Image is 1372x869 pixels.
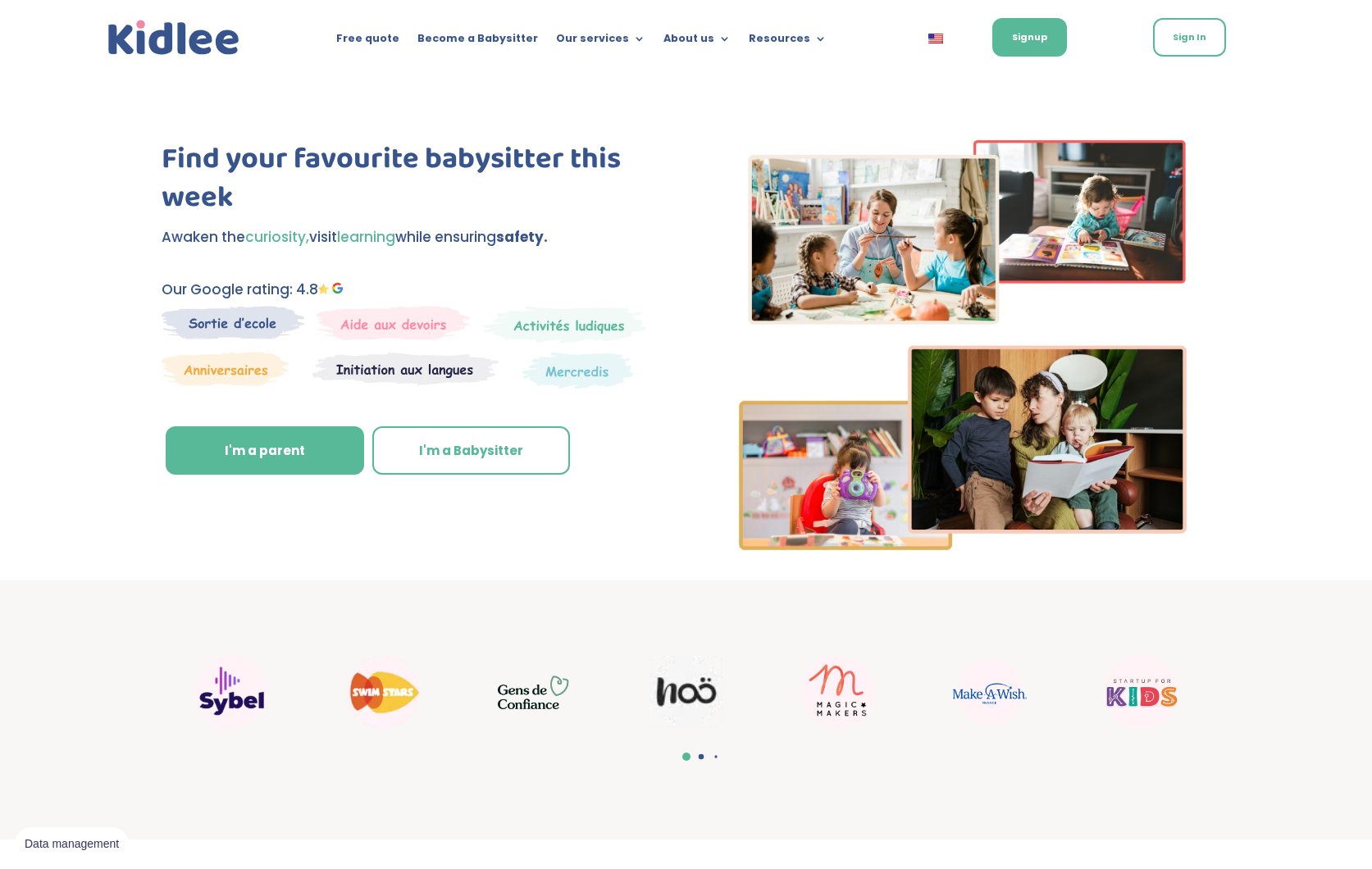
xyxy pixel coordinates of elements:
[496,227,548,247] strong: safety.
[313,647,453,737] div: 9 / 22
[194,655,268,729] img: Sybel
[162,306,305,339] img: School outing
[768,647,908,737] div: 12 / 22
[992,18,1067,57] a: Signup
[372,426,570,475] a: I'm a Babysitter
[162,352,289,386] img: Birthday
[104,16,244,60] a: Kidlee Logo
[650,656,723,729] img: Noo
[1153,18,1226,57] a: Sign In
[312,352,499,386] img: Thematic workshop
[162,647,301,737] div: 8 / 22
[498,675,572,709] img: GDC
[417,33,538,51] a: Become a Babysitter
[928,34,943,43] img: English
[346,655,420,729] img: Swim stars
[317,306,471,340] img: weekends
[483,306,645,344] img: Wednesday
[953,659,1027,725] img: Make a wish
[166,426,364,475] a: I'm a parent
[465,655,604,729] div: 10 / 22
[15,827,129,862] button: Data management
[245,227,309,247] span: curiosity,
[162,225,658,249] p: Awaken the visit while ensuring
[663,33,731,51] a: About us
[1105,655,1178,729] img: startup for kids
[714,755,717,758] span: Go to slide 3
[920,651,1060,733] div: 13 / 22
[682,753,691,761] span: Go to slide 1
[1072,647,1211,737] div: 14 / 22
[25,837,119,852] span: Data management
[336,33,399,51] a: Free quote
[522,352,633,389] img: Thematics
[749,33,827,51] a: Resources
[162,140,658,225] h1: Find your favourite babysitter this week
[801,655,875,729] img: Magic makers
[162,278,658,302] p: Our Google rating: 4.8
[698,754,704,760] span: Go to slide 2
[104,16,244,60] img: logo_kidlee_blue
[556,33,645,51] a: Our services
[739,535,1187,555] picture: Imgs-2
[617,648,756,737] div: 11 / 22
[337,227,395,247] span: learning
